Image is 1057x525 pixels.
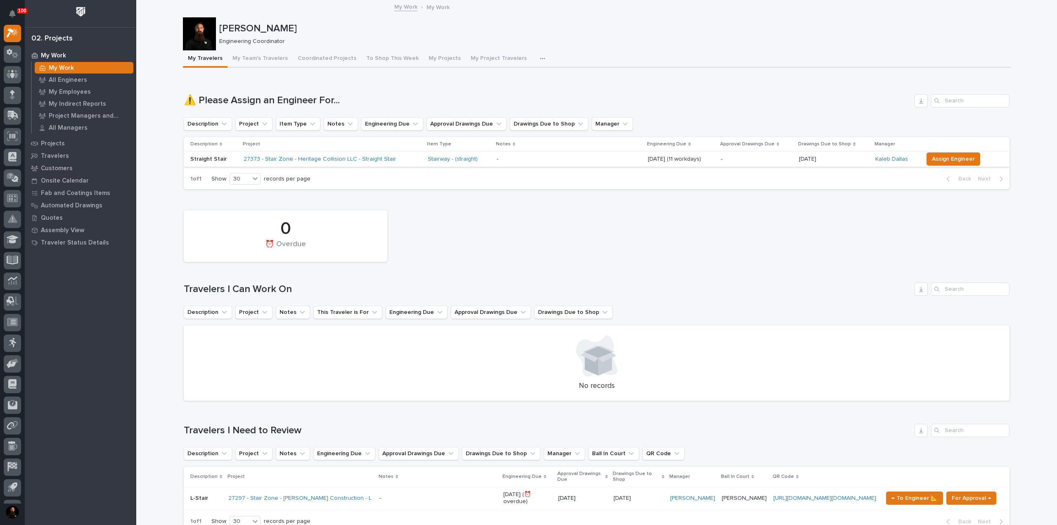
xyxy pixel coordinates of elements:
[510,117,588,131] button: Drawings Due to Shop
[244,156,396,163] a: 27373 - Stair Zone - Heritage Collision LLC - Straight Stair
[184,306,232,319] button: Description
[32,86,136,97] a: My Employees
[875,156,908,163] a: Kaleb Dallas
[184,117,232,131] button: Description
[32,110,136,121] a: Project Managers and Engineers
[230,175,250,183] div: 30
[198,219,373,239] div: 0
[32,74,136,86] a: All Engineers
[427,117,507,131] button: Approval Drawings Due
[228,472,245,481] p: Project
[613,469,660,485] p: Drawings Due to Shop
[41,177,89,185] p: Onsite Calendar
[592,117,633,131] button: Manager
[32,122,136,133] a: All Managers
[462,447,540,460] button: Drawings Due to Shop
[466,50,532,68] button: My Project Travelers
[386,306,448,319] button: Engineering Due
[190,156,237,163] p: Straight Stair
[502,472,542,481] p: Engineering Due
[722,495,767,502] p: [PERSON_NAME]
[313,447,375,460] button: Engineering Due
[276,306,310,319] button: Notes
[25,187,136,199] a: Fab and Coatings Items
[799,154,818,163] p: [DATE]
[720,140,775,149] p: Approval Drawings Due
[588,447,639,460] button: Ball In Court
[931,283,1010,296] input: Search
[4,5,21,22] button: Notifications
[276,117,320,131] button: Item Type
[25,224,136,236] a: Assembly View
[25,199,136,211] a: Automated Drawings
[379,472,393,481] p: Notes
[940,175,974,183] button: Back
[497,156,498,163] div: -
[32,98,136,109] a: My Indirect Reports
[25,174,136,187] a: Onsite Calendar
[424,50,466,68] button: My Projects
[183,50,228,68] button: My Travelers
[41,152,69,160] p: Travelers
[798,140,851,149] p: Drawings Due to Shop
[276,447,310,460] button: Notes
[190,472,218,481] p: Description
[614,493,633,502] p: [DATE]
[41,190,110,197] p: Fab and Coatings Items
[219,38,1004,45] p: Engineering Coordinator
[946,492,996,505] button: For Approval →
[10,10,21,23] div: Notifications100
[324,117,358,131] button: Notes
[184,152,1010,167] tr: Straight Stair27373 - Stair Zone - Heritage Collision LLC - Straight Stair Stairway - (straight) ...
[427,2,450,11] p: My Work
[313,306,382,319] button: This Traveler is For
[25,162,136,174] a: Customers
[219,23,1007,35] p: [PERSON_NAME]
[394,2,417,11] a: My Work
[198,240,373,257] div: ⏰ Overdue
[544,447,585,460] button: Manager
[228,495,440,502] a: 27297 - Stair Zone - [PERSON_NAME] Construction - L Stair Redox Bio-Nutrients
[4,504,21,521] button: users-avatar
[931,424,1010,437] input: Search
[184,487,1010,509] tr: L-Stair27297 - Stair Zone - [PERSON_NAME] Construction - L Stair Redox Bio-Nutrients - [DATE] (⏰ ...
[25,150,136,162] a: Travelers
[886,492,943,505] button: ← To Engineer 📐
[451,306,531,319] button: Approval Drawings Due
[557,469,603,485] p: Approval Drawings Due
[496,140,511,149] p: Notes
[974,175,1010,183] button: Next
[361,50,424,68] button: To Shop This Week
[25,137,136,150] a: Projects
[32,62,136,74] a: My Work
[875,140,895,149] p: Manager
[49,112,130,120] p: Project Managers and Engineers
[194,382,1000,391] p: No records
[932,154,975,164] span: Assign Engineer
[49,88,91,96] p: My Employees
[773,495,876,501] a: [URL][DOMAIN_NAME][DOMAIN_NAME]
[49,76,87,84] p: All Engineers
[927,152,980,166] button: Assign Engineer
[41,165,73,172] p: Customers
[31,34,73,43] div: 02. Projects
[721,156,792,163] p: -
[264,176,310,183] p: records per page
[184,95,911,107] h1: ⚠️ Please Assign an Engineer For...
[41,239,109,247] p: Traveler Status Details
[184,425,911,437] h1: Travelers I Need to Review
[25,211,136,224] a: Quotes
[428,156,478,163] a: Stairway - (straight)
[891,493,938,503] span: ← To Engineer 📐
[670,495,715,502] a: [PERSON_NAME]
[73,4,88,19] img: Workspace Logo
[41,214,63,222] p: Quotes
[25,236,136,249] a: Traveler Status Details
[647,140,686,149] p: Engineering Due
[361,117,423,131] button: Engineering Due
[49,124,88,132] p: All Managers
[190,140,218,149] p: Description
[721,472,749,481] p: Ball In Court
[18,8,26,14] p: 100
